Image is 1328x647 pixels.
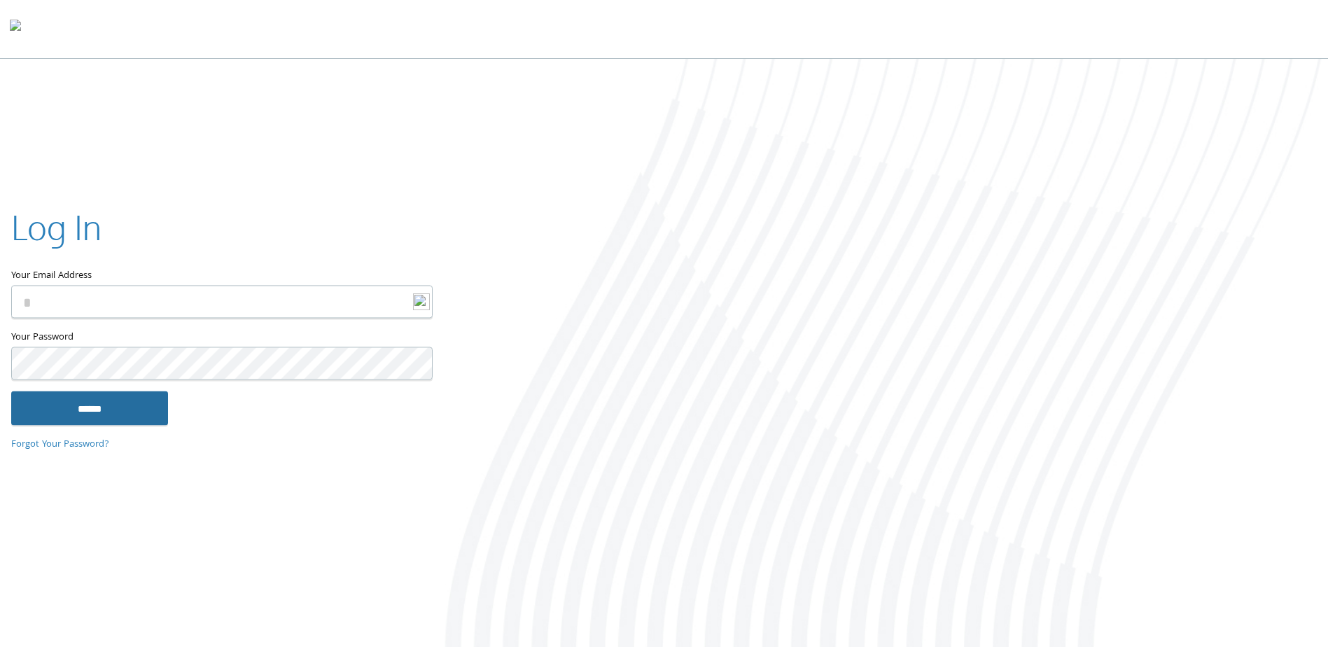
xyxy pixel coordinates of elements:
[10,15,21,43] img: todyl-logo-dark.svg
[11,437,109,452] a: Forgot Your Password?
[11,204,102,251] h2: Log In
[405,293,421,310] keeper-lock: Open Keeper Popup
[11,330,431,347] label: Your Password
[413,293,430,310] img: logo-new.svg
